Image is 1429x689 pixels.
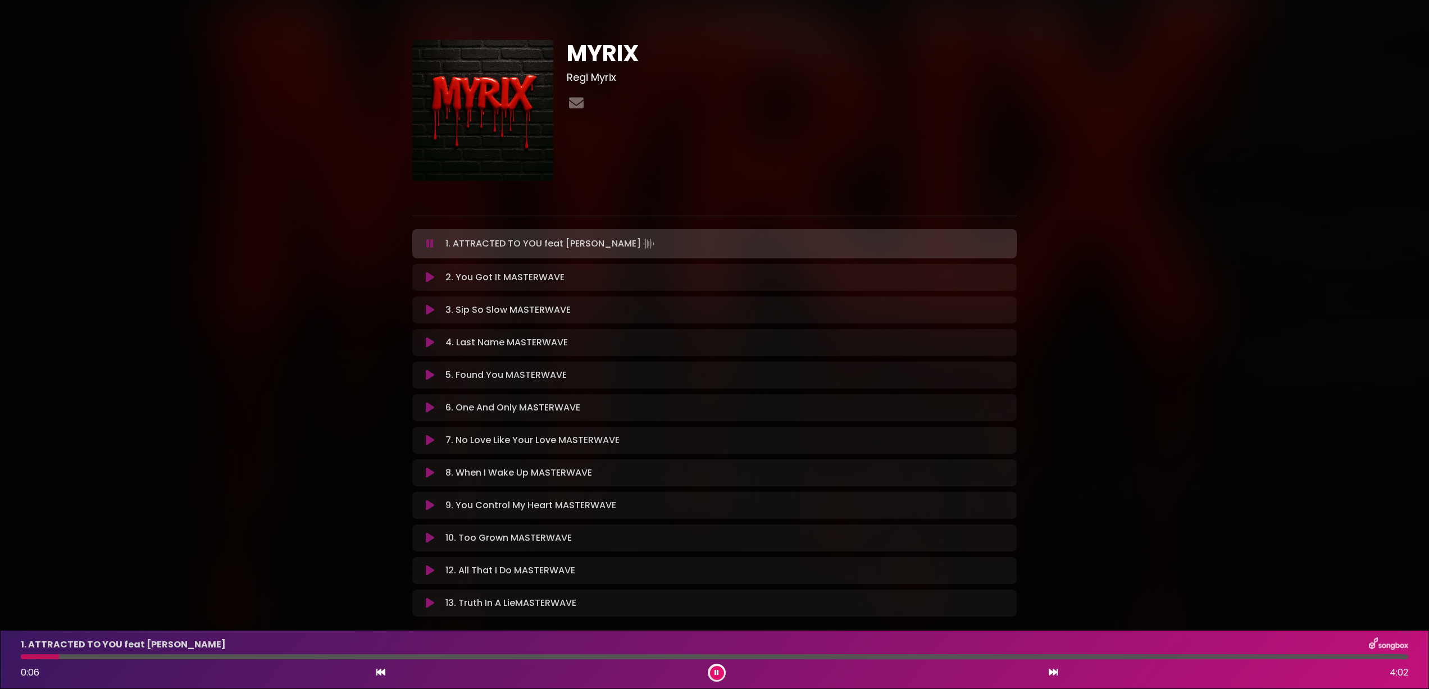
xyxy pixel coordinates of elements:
p: 13. Truth In A LieMASTERWAVE [445,596,576,610]
p: 9. You Control My Heart MASTERWAVE [445,499,616,512]
p: 5. Found You MASTERWAVE [445,368,567,382]
img: sJXBwxi8SXCC0fEWSYwK [412,40,553,181]
img: waveform4.gif [641,236,657,252]
img: songbox-logo-white.png [1369,637,1408,652]
p: 6. One And Only MASTERWAVE [445,401,580,414]
p: 3. Sip So Slow MASTERWAVE [445,303,571,317]
p: 12. All That I Do MASTERWAVE [445,564,575,577]
p: 8. When I Wake Up MASTERWAVE [445,466,592,480]
h1: MYRIX [567,40,1017,67]
p: 7. No Love Like Your Love MASTERWAVE [445,434,620,447]
p: 4. Last Name MASTERWAVE [445,336,568,349]
p: 2. You Got It MASTERWAVE [445,271,565,284]
p: 1. ATTRACTED TO YOU feat [PERSON_NAME] [445,236,657,252]
p: 10. Too Grown MASTERWAVE [445,531,572,545]
h3: Regi Myrix [567,71,1017,84]
p: 1. ATTRACTED TO YOU feat [PERSON_NAME] [21,638,226,651]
